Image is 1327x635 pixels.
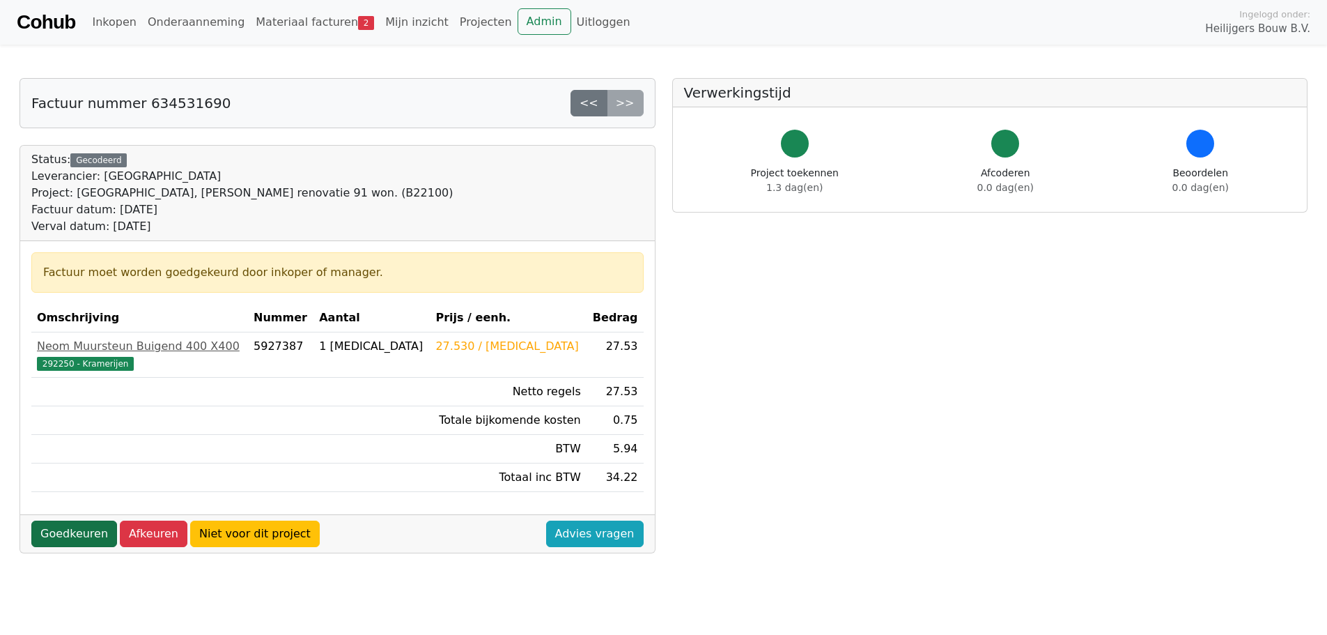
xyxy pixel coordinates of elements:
[1239,8,1310,21] span: Ingelogd onder:
[319,338,424,355] div: 1 [MEDICAL_DATA]
[190,521,320,547] a: Niet voor dit project
[571,90,607,116] a: <<
[684,84,1296,101] h5: Verwerkingstijd
[31,521,117,547] a: Goedkeuren
[17,6,75,39] a: Cohub
[1172,182,1229,193] span: 0.0 dag(en)
[977,166,1034,195] div: Afcoderen
[435,338,580,355] div: 27.530 / [MEDICAL_DATA]
[37,338,242,372] a: Neom Muursteun Buigend 400 X400292250 - Kramerijen
[587,332,644,378] td: 27.53
[1172,166,1229,195] div: Beoordelen
[587,406,644,435] td: 0.75
[86,8,141,36] a: Inkopen
[70,153,127,167] div: Gecodeerd
[587,435,644,464] td: 5.94
[430,304,586,332] th: Prijs / eenh.
[454,8,518,36] a: Projecten
[31,304,248,332] th: Omschrijving
[120,521,187,547] a: Afkeuren
[358,16,374,30] span: 2
[546,521,644,547] a: Advies vragen
[31,168,453,185] div: Leverancier: [GEOGRAPHIC_DATA]
[430,435,586,464] td: BTW
[430,406,586,435] td: Totale bijkomende kosten
[31,185,453,201] div: Project: [GEOGRAPHIC_DATA], [PERSON_NAME] renovatie 91 won. (B22100)
[430,378,586,406] td: Netto regels
[587,378,644,406] td: 27.53
[313,304,430,332] th: Aantal
[250,8,380,36] a: Materiaal facturen2
[37,357,134,371] span: 292250 - Kramerijen
[430,464,586,492] td: Totaal inc BTW
[248,332,313,378] td: 5927387
[587,464,644,492] td: 34.22
[31,201,453,218] div: Factuur datum: [DATE]
[31,95,231,112] h5: Factuur nummer 634531690
[751,166,839,195] div: Project toekennen
[571,8,636,36] a: Uitloggen
[587,304,644,332] th: Bedrag
[248,304,313,332] th: Nummer
[37,338,242,355] div: Neom Muursteun Buigend 400 X400
[142,8,250,36] a: Onderaanneming
[43,264,632,281] div: Factuur moet worden goedgekeurd door inkoper of manager.
[31,218,453,235] div: Verval datum: [DATE]
[518,8,571,35] a: Admin
[31,151,453,235] div: Status:
[380,8,454,36] a: Mijn inzicht
[1205,21,1310,37] span: Heilijgers Bouw B.V.
[977,182,1034,193] span: 0.0 dag(en)
[766,182,823,193] span: 1.3 dag(en)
